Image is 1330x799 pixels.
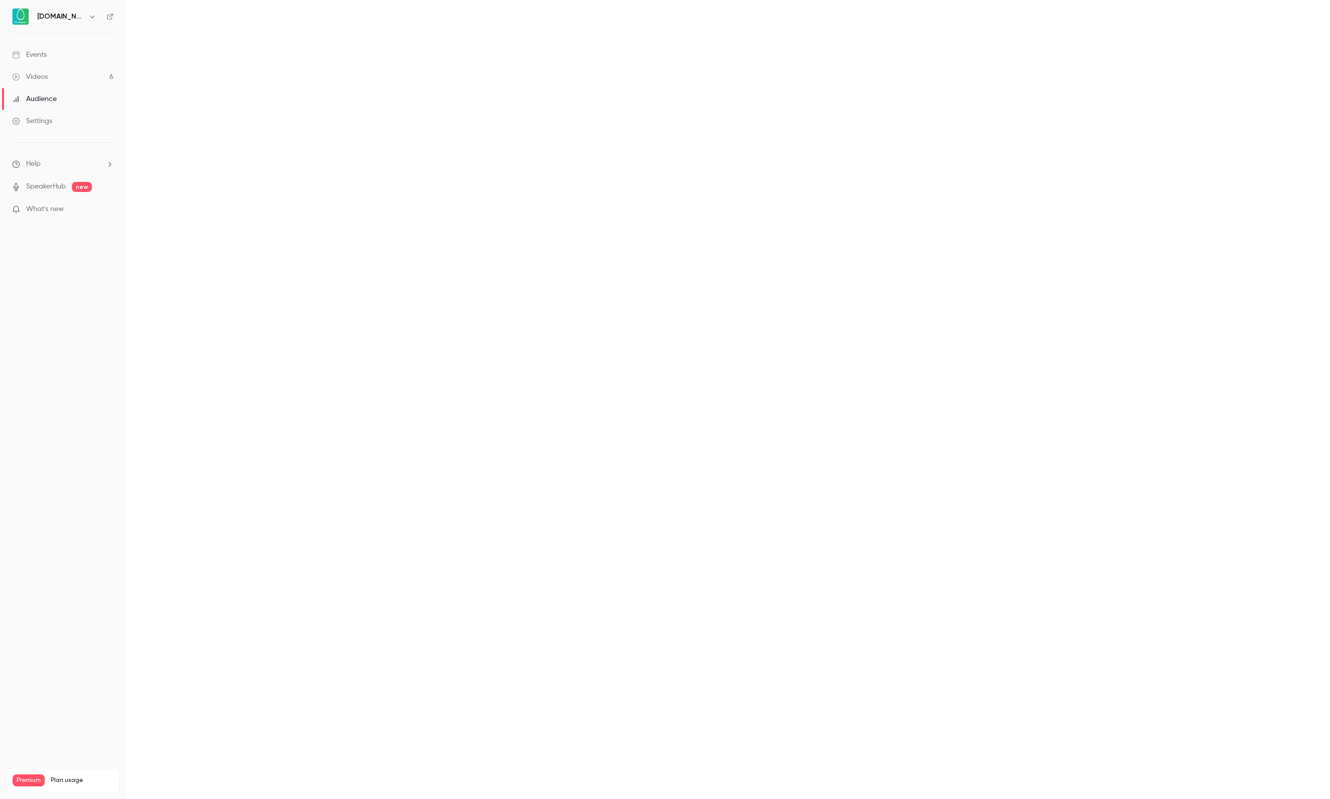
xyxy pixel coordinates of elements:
span: Help [26,159,41,169]
div: Settings [12,116,52,126]
span: Premium [13,774,45,786]
div: Events [12,50,47,60]
span: Plan usage [51,776,113,784]
div: Videos [12,72,48,82]
span: What's new [26,204,64,215]
a: SpeakerHub [26,181,66,192]
div: Audience [12,94,57,104]
img: Avokaado.io [13,9,29,25]
h6: [DOMAIN_NAME] [37,12,84,22]
span: new [72,182,92,192]
li: help-dropdown-opener [12,159,114,169]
